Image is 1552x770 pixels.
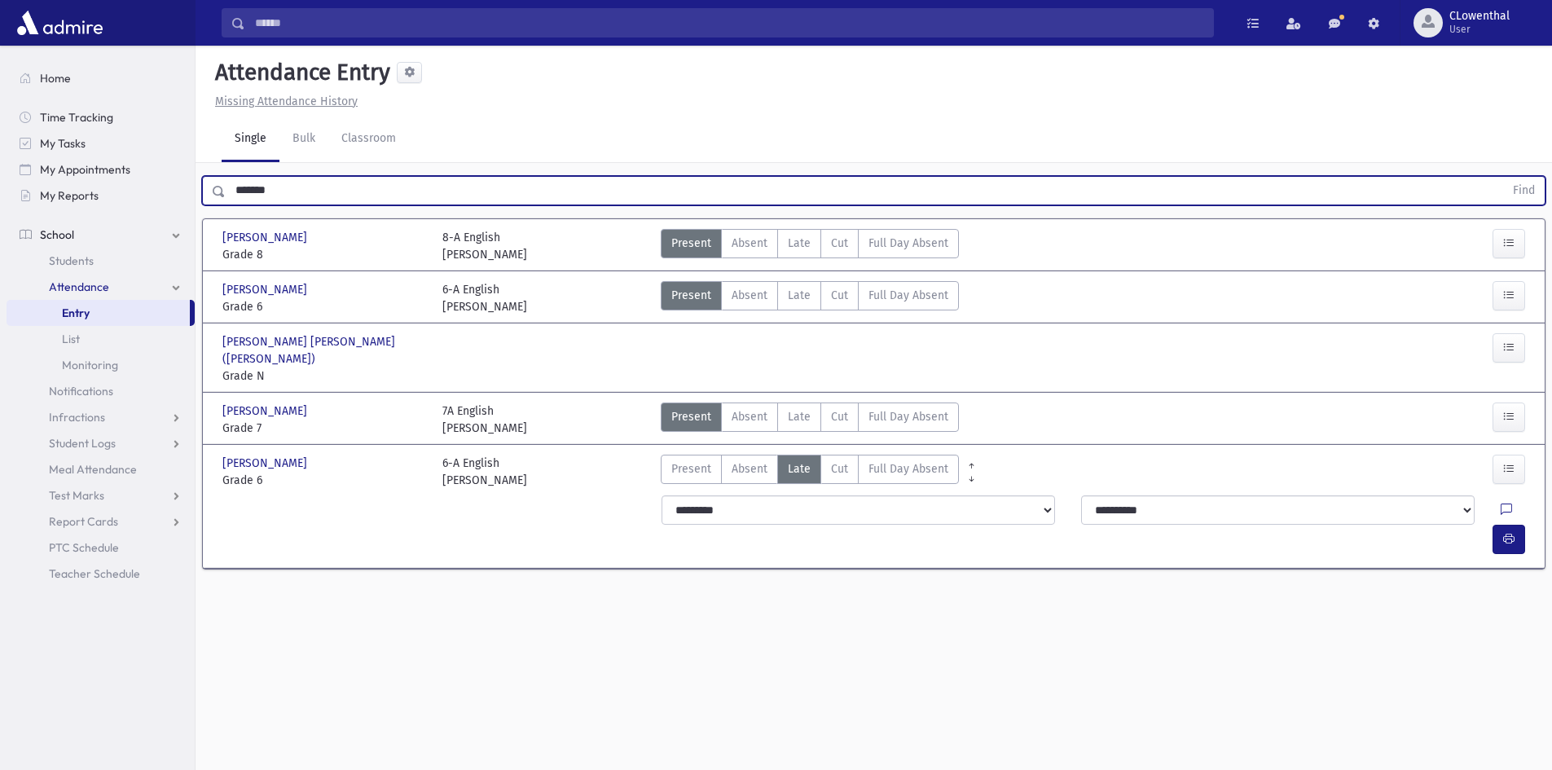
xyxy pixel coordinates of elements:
span: Late [788,287,811,304]
span: Full Day Absent [868,235,948,252]
span: Entry [62,306,90,320]
a: List [7,326,195,352]
a: Report Cards [7,508,195,535]
span: Report Cards [49,514,118,529]
span: User [1449,23,1510,36]
a: Notifications [7,378,195,404]
span: Present [671,408,711,425]
a: My Appointments [7,156,195,183]
span: My Reports [40,188,99,203]
a: My Reports [7,183,195,209]
a: Monitoring [7,352,195,378]
span: School [40,227,74,242]
div: AttTypes [661,403,959,437]
span: Absent [732,408,767,425]
input: Search [245,8,1213,37]
a: Single [222,117,279,162]
span: [PERSON_NAME] [PERSON_NAME] ([PERSON_NAME]) [222,333,426,367]
span: Full Day Absent [868,408,948,425]
span: Test Marks [49,488,104,503]
a: Classroom [328,117,409,162]
span: Teacher Schedule [49,566,140,581]
div: 7A English [PERSON_NAME] [442,403,527,437]
img: AdmirePro [13,7,107,39]
span: Present [671,287,711,304]
a: Attendance [7,274,195,300]
span: My Tasks [40,136,86,151]
a: PTC Schedule [7,535,195,561]
a: Home [7,65,195,91]
span: Grade 6 [222,298,426,315]
span: [PERSON_NAME] [222,229,310,246]
a: Student Logs [7,430,195,456]
span: Absent [732,235,767,252]
div: 8-A English [PERSON_NAME] [442,229,527,263]
span: Present [671,460,711,477]
a: Time Tracking [7,104,195,130]
span: Full Day Absent [868,287,948,304]
a: Infractions [7,404,195,430]
span: Cut [831,460,848,477]
span: Time Tracking [40,110,113,125]
span: Absent [732,460,767,477]
span: Home [40,71,71,86]
span: [PERSON_NAME] [222,403,310,420]
div: 6-A English [PERSON_NAME] [442,455,527,489]
div: AttTypes [661,455,959,489]
a: My Tasks [7,130,195,156]
span: PTC Schedule [49,540,119,555]
span: Late [788,235,811,252]
span: Grade N [222,367,426,385]
button: Find [1503,177,1545,205]
span: Monitoring [62,358,118,372]
span: My Appointments [40,162,130,177]
span: Late [788,408,811,425]
span: Cut [831,235,848,252]
span: Grade 7 [222,420,426,437]
div: AttTypes [661,229,959,263]
a: Meal Attendance [7,456,195,482]
span: List [62,332,80,346]
a: Students [7,248,195,274]
a: Teacher Schedule [7,561,195,587]
span: Grade 8 [222,246,426,263]
span: Attendance [49,279,109,294]
div: 6-A English [PERSON_NAME] [442,281,527,315]
a: Missing Attendance History [209,95,358,108]
span: CLowenthal [1449,10,1510,23]
span: Grade 6 [222,472,426,489]
span: Notifications [49,384,113,398]
span: Student Logs [49,436,116,451]
span: Full Day Absent [868,460,948,477]
span: Late [788,460,811,477]
span: Present [671,235,711,252]
span: Absent [732,287,767,304]
span: [PERSON_NAME] [222,281,310,298]
span: Infractions [49,410,105,425]
span: [PERSON_NAME] [222,455,310,472]
span: Cut [831,408,848,425]
span: Cut [831,287,848,304]
span: Meal Attendance [49,462,137,477]
a: Test Marks [7,482,195,508]
h5: Attendance Entry [209,59,390,86]
span: Students [49,253,94,268]
u: Missing Attendance History [215,95,358,108]
a: School [7,222,195,248]
a: Entry [7,300,190,326]
div: AttTypes [661,281,959,315]
a: Bulk [279,117,328,162]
